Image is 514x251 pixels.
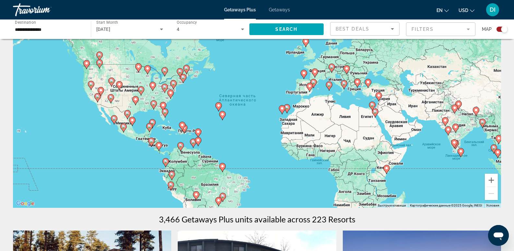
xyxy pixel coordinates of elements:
[177,27,179,32] span: 4
[485,174,498,187] button: Увеличить
[177,20,197,25] span: Occupancy
[159,214,355,224] h1: 3,466 Getaways Plus units available across 223 Resorts
[249,23,324,35] button: Search
[13,1,78,18] a: Travorium
[484,3,501,17] button: User Menu
[436,6,449,15] button: Change language
[336,26,369,31] span: Best Deals
[459,8,468,13] span: USD
[269,7,290,12] a: Getaways
[378,203,406,208] button: Быстрые клавиши
[486,204,499,207] a: Условия (ссылка откроется в новой вкладке)
[485,187,498,200] button: Уменьшить
[459,6,474,15] button: Change currency
[224,7,256,12] a: Getaways Plus
[436,8,443,13] span: en
[15,199,36,208] img: Google
[96,20,118,25] span: Start Month
[336,25,394,33] mat-select: Sort by
[96,27,111,32] span: [DATE]
[488,225,509,246] iframe: Кнопка запуска окна обмена сообщениями
[490,6,496,13] span: DI
[410,204,482,207] span: Картографические данные ©2025 Google, INEGI
[15,20,36,24] span: Destination
[406,22,475,36] button: Filter
[275,27,297,32] span: Search
[482,25,492,34] span: Map
[15,199,36,208] a: Открыть эту область в Google Картах (в новом окне)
